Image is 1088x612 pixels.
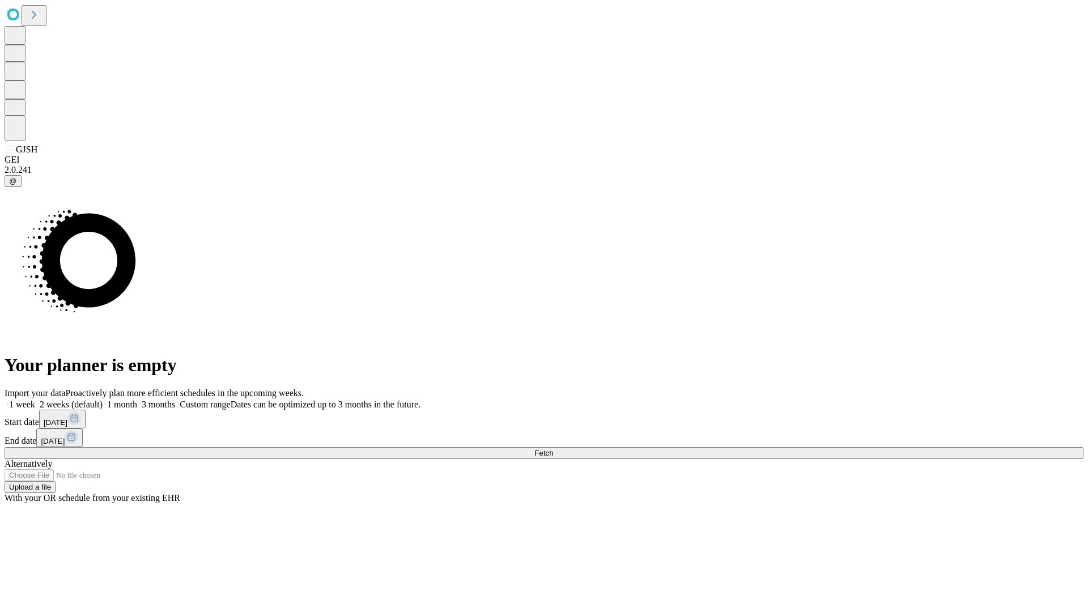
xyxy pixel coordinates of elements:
button: [DATE] [39,410,86,428]
span: Alternatively [5,459,52,469]
h1: Your planner is empty [5,355,1083,376]
span: @ [9,177,17,185]
span: [DATE] [41,437,65,445]
span: 2 weeks (default) [40,399,103,409]
span: [DATE] [44,418,67,427]
button: [DATE] [36,428,83,447]
span: Fetch [534,449,553,457]
div: End date [5,428,1083,447]
span: Proactively plan more efficient schedules in the upcoming weeks. [66,388,304,398]
span: 3 months [142,399,175,409]
div: Start date [5,410,1083,428]
div: 2.0.241 [5,165,1083,175]
button: Fetch [5,447,1083,459]
button: Upload a file [5,481,56,493]
span: Dates can be optimized up to 3 months in the future. [231,399,420,409]
span: With your OR schedule from your existing EHR [5,493,180,503]
span: 1 week [9,399,35,409]
button: @ [5,175,22,187]
span: Custom range [180,399,230,409]
div: GEI [5,155,1083,165]
span: Import your data [5,388,66,398]
span: 1 month [107,399,137,409]
span: GJSH [16,144,37,154]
